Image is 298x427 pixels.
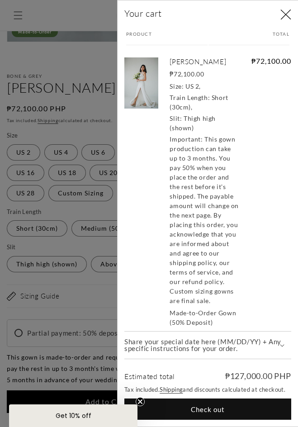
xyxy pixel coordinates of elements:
th: Total [208,31,290,45]
div: ₱72,100.00 [170,69,240,79]
a: Shipping [160,386,183,393]
dd: Short (30cm), [170,94,228,111]
summary: Share your special date here (MM/DD/YY) + Any specific instructions for your order. [124,332,291,359]
p: ₱127,000.00 PHP [225,372,291,380]
small: Tax included. and discounts calculated at checkout. [124,385,291,394]
a: [PERSON_NAME] [170,57,240,66]
button: Close [276,5,296,25]
dt: Size: [170,82,184,90]
dd: This gown production can take up to 3 months. You pay 50% when you place the order and the rest b... [170,135,239,304]
dd: US 2, [185,82,201,90]
dt: Slit: [170,114,182,122]
span: Share your special date here (MM/DD/YY) + Any specific instructions for your order. [124,338,291,352]
div: Get 10% offClose teaser [9,404,137,427]
span: Get 10% off [56,411,91,420]
dt: Train Length: [170,94,210,101]
h2: Estimated total [124,373,175,380]
h2: Your cart [124,7,161,19]
th: Product [126,31,208,45]
button: Check out [124,399,291,420]
dt: Important: [170,135,203,143]
button: Close teaser [136,397,145,406]
dd: Thigh high (shown) [170,114,216,132]
p: Made-to-Order Gown (50% Deposit) [170,308,240,327]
